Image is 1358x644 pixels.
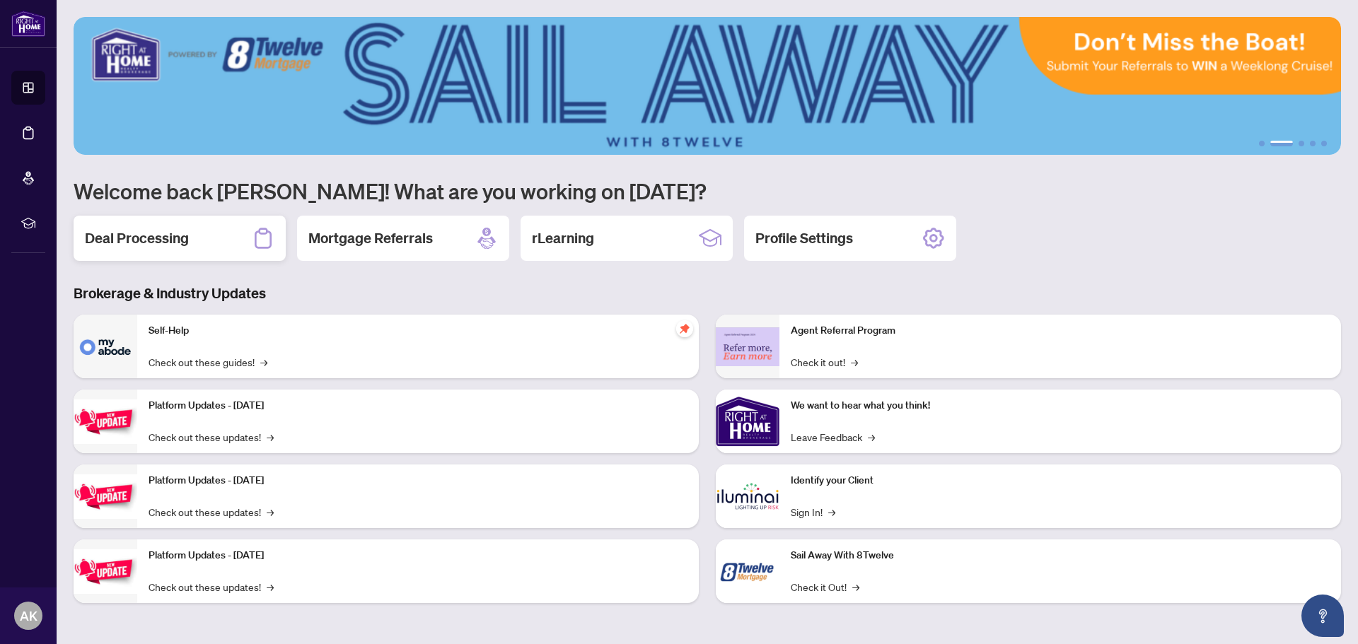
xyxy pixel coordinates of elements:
[716,390,779,453] img: We want to hear what you think!
[149,548,687,563] p: Platform Updates - [DATE]
[791,323,1330,339] p: Agent Referral Program
[74,177,1341,204] h1: Welcome back [PERSON_NAME]! What are you working on [DATE]?
[1321,141,1327,146] button: 5
[1259,141,1265,146] button: 1
[20,606,37,626] span: AK
[791,579,859,595] a: Check it Out!→
[74,399,137,444] img: Platform Updates - July 21, 2025
[791,398,1330,414] p: We want to hear what you think!
[149,473,687,488] p: Platform Updates - [DATE]
[755,228,853,248] h2: Profile Settings
[1301,595,1344,637] button: Open asap
[267,429,274,445] span: →
[74,549,137,594] img: Platform Updates - June 23, 2025
[791,504,835,520] a: Sign In!→
[852,579,859,595] span: →
[791,473,1330,488] p: Identify your Client
[74,17,1341,155] img: Slide 1
[74,315,137,378] img: Self-Help
[74,283,1341,303] h3: Brokerage & Industry Updates
[74,474,137,519] img: Platform Updates - July 8, 2025
[851,354,858,370] span: →
[149,504,274,520] a: Check out these updates!→
[85,228,189,248] h2: Deal Processing
[676,320,693,337] span: pushpin
[149,323,687,339] p: Self-Help
[532,228,594,248] h2: rLearning
[716,464,779,528] img: Identify your Client
[260,354,267,370] span: →
[716,539,779,603] img: Sail Away With 8Twelve
[791,548,1330,563] p: Sail Away With 8Twelve
[149,579,274,595] a: Check out these updates!→
[828,504,835,520] span: →
[716,327,779,366] img: Agent Referral Program
[791,354,858,370] a: Check it out!→
[1310,141,1316,146] button: 4
[267,579,274,595] span: →
[791,429,875,445] a: Leave Feedback→
[868,429,875,445] span: →
[149,429,274,445] a: Check out these updates!→
[149,354,267,370] a: Check out these guides!→
[308,228,433,248] h2: Mortgage Referrals
[149,398,687,414] p: Platform Updates - [DATE]
[1299,141,1304,146] button: 3
[11,11,45,37] img: logo
[1270,141,1293,146] button: 2
[267,504,274,520] span: →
